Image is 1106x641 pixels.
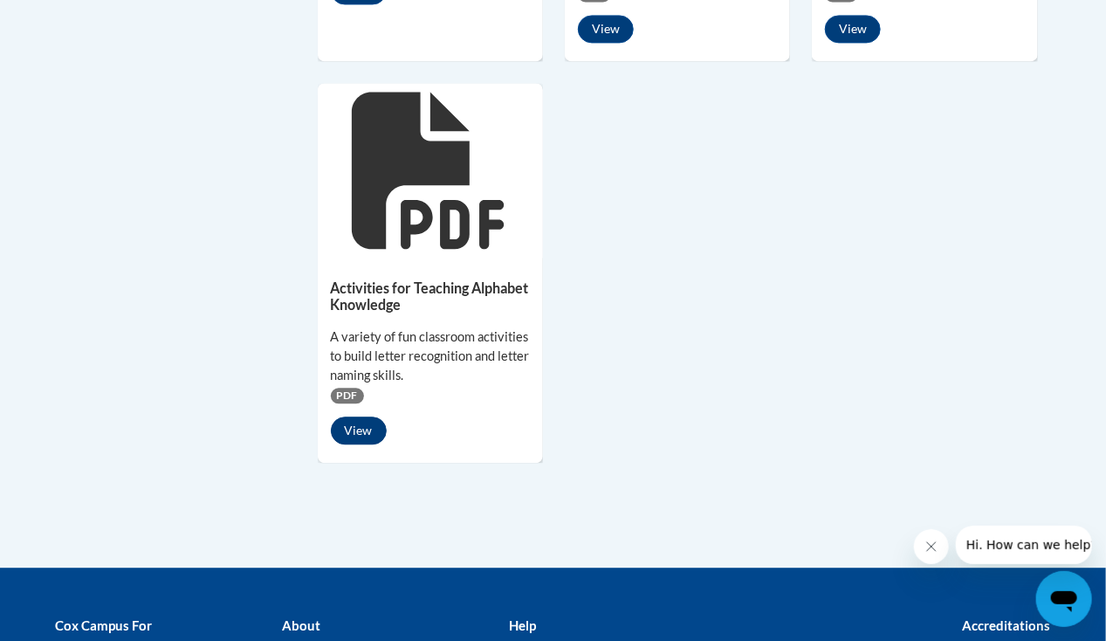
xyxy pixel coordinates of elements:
[825,15,881,43] button: View
[331,388,364,403] span: PDF
[56,617,153,633] b: Cox Campus For
[963,617,1051,633] b: Accreditations
[578,15,634,43] button: View
[331,417,387,445] button: View
[282,617,320,633] b: About
[914,529,949,564] iframe: Close message
[509,617,536,633] b: Help
[956,526,1092,564] iframe: Message from company
[331,327,530,385] div: A variety of fun classroom activities to build letter recognition and letter naming skills.
[331,279,530,314] h5: Activities for Teaching Alphabet Knowledge
[10,12,141,26] span: Hi. How can we help?
[1036,571,1092,627] iframe: Button to launch messaging window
